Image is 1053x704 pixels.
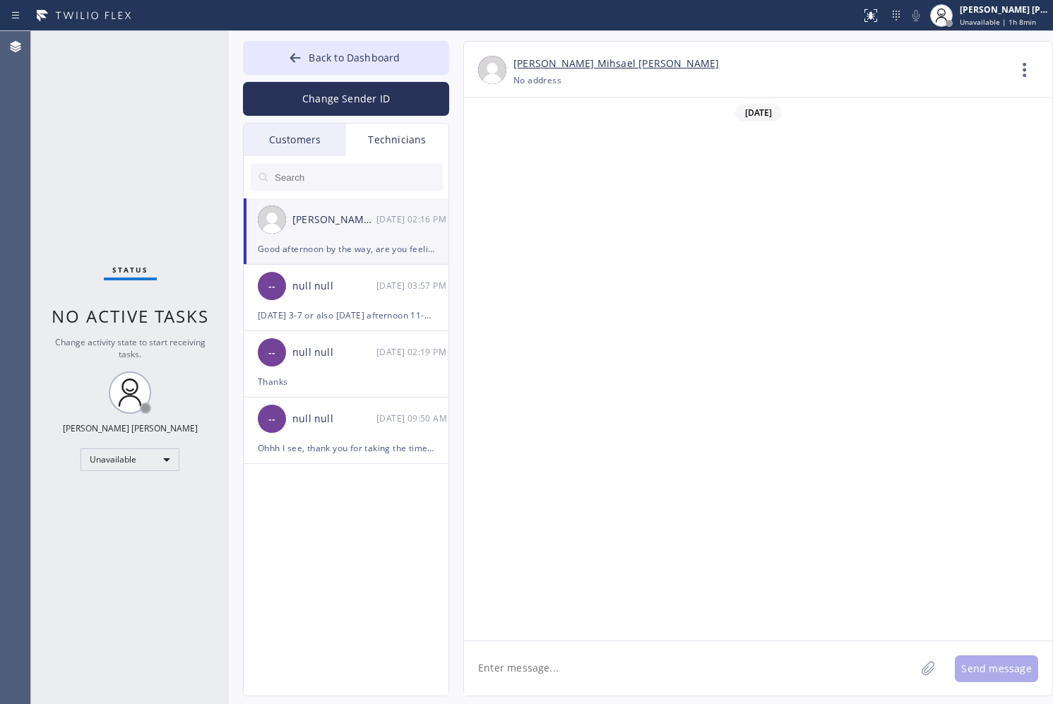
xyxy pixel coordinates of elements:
[81,448,179,471] div: Unavailable
[258,205,286,234] img: user.png
[244,124,346,156] div: Customers
[243,82,449,116] button: Change Sender ID
[292,212,376,228] div: [PERSON_NAME] Mihsael [PERSON_NAME]
[513,72,561,88] div: No address
[376,211,450,227] div: 09/10/2025 9:16 AM
[258,440,434,456] div: Ohhh I see, thank you for taking the time to answer [PERSON_NAME]! Have a good day ahead
[63,422,198,434] div: [PERSON_NAME] [PERSON_NAME]
[960,17,1036,27] span: Unavailable | 1h 8min
[258,241,434,257] div: Good afternoon by the way, are you feeling much better now?
[268,278,275,294] span: --
[309,51,400,64] span: Back to Dashboard
[292,345,376,361] div: null null
[478,56,506,84] img: user.png
[960,4,1049,16] div: [PERSON_NAME] [PERSON_NAME]
[268,411,275,427] span: --
[376,278,450,294] div: 09/08/2025 9:57 AM
[346,124,448,156] div: Technicians
[55,336,206,360] span: Change activity state to start receiving tasks.
[376,410,450,426] div: 09/08/2025 9:50 AM
[243,41,449,75] button: Back to Dashboard
[258,374,434,390] div: Thanks
[258,307,434,323] div: [DATE] 3-7 or also [DATE] afternoon 11-3, 12-4
[292,278,376,294] div: null null
[906,6,926,25] button: Mute
[112,265,148,275] span: Status
[268,345,275,361] span: --
[273,163,443,191] input: Search
[52,304,209,328] span: No active tasks
[735,104,782,121] span: [DATE]
[376,344,450,360] div: 09/08/2025 9:19 AM
[955,655,1038,682] button: Send message
[513,56,720,72] a: [PERSON_NAME] Mihsael [PERSON_NAME]
[292,411,376,427] div: null null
